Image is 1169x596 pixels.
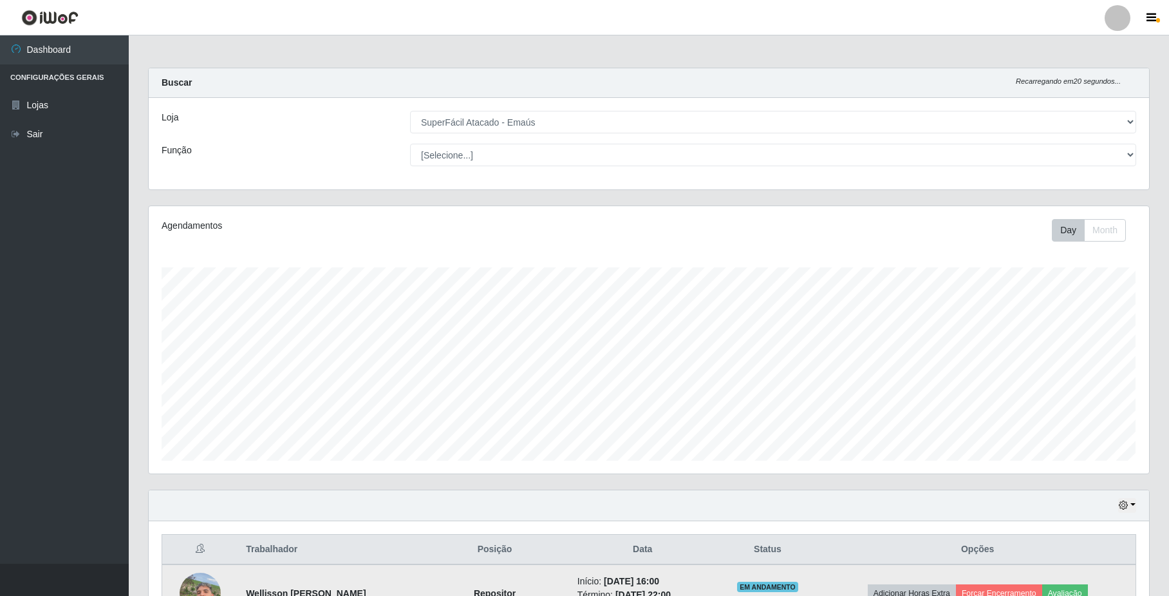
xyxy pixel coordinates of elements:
[716,535,820,565] th: Status
[604,576,659,586] time: [DATE] 16:00
[420,535,569,565] th: Posição
[1052,219,1136,242] div: Toolbar with button groups
[162,77,192,88] strong: Buscar
[162,219,556,233] div: Agendamentos
[737,582,798,592] span: EM ANDAMENTO
[1016,77,1121,85] i: Recarregando em 20 segundos...
[1084,219,1126,242] button: Month
[577,575,708,588] li: Início:
[238,535,420,565] th: Trabalhador
[1052,219,1126,242] div: First group
[1052,219,1085,242] button: Day
[21,10,79,26] img: CoreUI Logo
[162,144,192,157] label: Função
[162,111,178,124] label: Loja
[819,535,1136,565] th: Opções
[570,535,716,565] th: Data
